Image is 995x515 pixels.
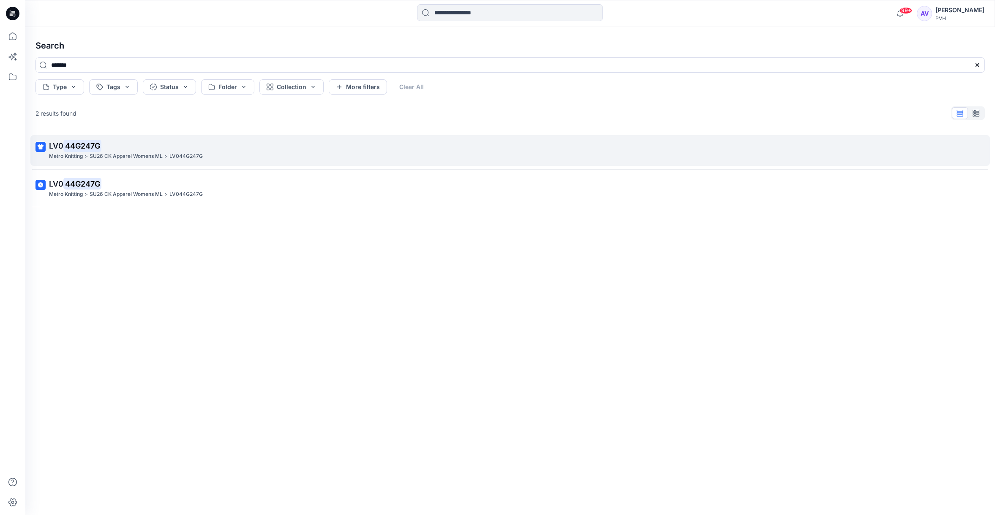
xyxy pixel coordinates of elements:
[63,140,101,152] mark: 44G247G
[49,190,83,199] p: Metro Knitting
[917,6,932,21] div: AV
[164,152,168,161] p: >
[85,190,88,199] p: >
[30,135,990,166] a: LV044G247GMetro Knitting>SU26 CK Apparel Womens ML>LV044G247G
[63,178,101,190] mark: 44G247G
[49,179,63,188] span: LV0
[29,34,992,57] h4: Search
[35,79,84,95] button: Type
[89,79,138,95] button: Tags
[164,190,168,199] p: >
[935,15,984,22] div: PVH
[169,190,203,199] p: LV044G247G
[90,190,163,199] p: SU26 CK Apparel Womens ML
[169,152,203,161] p: LV044G247G
[259,79,324,95] button: Collection
[49,141,63,150] span: LV0
[329,79,387,95] button: More filters
[30,173,990,204] a: LV044G247GMetro Knitting>SU26 CK Apparel Womens ML>LV044G247G
[201,79,254,95] button: Folder
[900,7,912,14] span: 99+
[35,109,76,118] p: 2 results found
[90,152,163,161] p: SU26 CK Apparel Womens ML
[143,79,196,95] button: Status
[49,152,83,161] p: Metro Knitting
[935,5,984,15] div: [PERSON_NAME]
[85,152,88,161] p: >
